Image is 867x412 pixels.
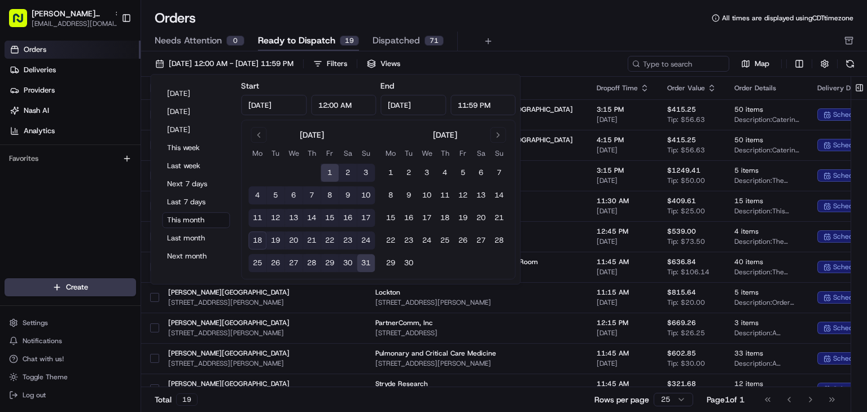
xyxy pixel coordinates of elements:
span: Stryde Research [375,379,579,388]
span: [DATE] [597,328,649,338]
span: Tip: $50.00 [667,176,705,185]
button: 27 [472,231,490,249]
button: 17 [418,209,436,227]
span: Toggle Theme [23,372,68,382]
span: Description: The catering order includes Pita Chips + Dip, two Group Bowl Bars with Grilled Steak... [734,176,799,185]
span: Nash AI [24,106,49,116]
div: Order Details [734,84,799,93]
button: 23 [400,231,418,249]
button: 1 [321,164,339,182]
button: 29 [321,254,339,272]
span: scheduled [833,323,866,332]
button: 30 [400,254,418,272]
button: 31 [357,254,375,272]
span: 11:45 AM [597,257,649,266]
th: Friday [454,147,472,159]
input: Date [380,95,446,115]
th: Thursday [303,147,321,159]
span: 11:15 AM [597,288,649,297]
button: 29 [382,254,400,272]
div: 📗 [11,253,20,262]
span: Map [755,59,769,69]
span: Lockton [375,288,579,297]
button: Start new chat [192,111,205,124]
p: Welcome 👋 [11,45,205,63]
a: Providers [5,81,141,99]
span: [STREET_ADDRESS][PERSON_NAME] [168,328,290,338]
span: Create [66,282,88,292]
span: 12 items [734,379,799,388]
button: 17 [357,209,375,227]
th: Sunday [357,147,375,159]
span: API Documentation [107,252,181,263]
div: Total [155,393,198,406]
div: [DATE] [433,129,457,141]
span: 5 items [734,288,799,297]
div: We're available if you need us! [51,119,155,128]
button: 28 [490,231,508,249]
span: Orders [24,45,46,55]
span: 3:15 PM [597,105,649,114]
button: Chat with us! [5,351,136,367]
span: $636.84 [667,257,696,266]
button: Last week [162,158,230,174]
th: Saturday [339,147,357,159]
span: Log out [23,391,46,400]
span: 11:45 AM [597,379,649,388]
div: Filters [327,59,347,69]
span: Tip: $73.50 [667,237,705,246]
span: Description: This catering order includes two Group Bowl Bars with various toppings and 13 browni... [734,207,799,216]
a: Orders [5,41,141,59]
button: 18 [436,209,454,227]
span: Providers [24,85,55,95]
button: 14 [490,186,508,204]
button: [DATE] [162,104,230,120]
button: [EMAIL_ADDRESS][DOMAIN_NAME] [32,19,122,28]
th: Saturday [472,147,490,159]
div: Start new chat [51,107,185,119]
span: Dispatched [373,34,420,47]
img: Grace Nketiah [11,164,29,182]
span: Ready to Dispatch [258,34,335,47]
button: 9 [400,186,418,204]
th: Monday [248,147,266,159]
span: $409.61 [667,196,696,205]
span: [DATE] [597,176,649,185]
button: 19 [266,231,284,249]
button: 9 [339,186,357,204]
span: 12:15 PM [597,318,649,327]
span: Description: The order includes a variety of catering items such as Pita Chips + Dip, Steak + Har... [734,268,799,277]
span: Description: A catering order for 30 people, including three Group Bowl Bars (Grilled Chicken, Gr... [734,359,799,368]
button: Go to previous month [251,127,266,143]
span: $1249.41 [667,166,700,175]
span: [PERSON_NAME][GEOGRAPHIC_DATA] [168,379,290,388]
span: • [156,205,160,214]
span: Description: A catering order for 30 people, featuring three Group Bowl Bars with options like Gr... [734,328,799,338]
span: [STREET_ADDRESS] [375,328,579,338]
button: 28 [303,254,321,272]
span: [DATE] 12:00 AM - [DATE] 11:59 PM [169,59,294,69]
div: 0 [226,36,244,46]
span: [PERSON_NAME][GEOGRAPHIC_DATA] [35,205,154,214]
span: Pulmonary and Critical Care Medicine [375,349,579,358]
input: Time [311,95,376,115]
a: Analytics [5,122,141,140]
span: [DATE] [597,268,649,277]
span: Chat with us! [23,354,64,363]
span: 50 items [734,135,799,144]
button: 26 [454,231,472,249]
span: 5 items [734,166,799,175]
span: $415.25 [667,135,696,144]
button: 24 [357,231,375,249]
div: [DATE] [300,129,324,141]
button: 11 [248,209,266,227]
span: $539.00 [667,227,696,236]
button: 10 [418,186,436,204]
span: [PERSON_NAME][GEOGRAPHIC_DATA] [168,349,290,358]
button: 20 [472,209,490,227]
span: [PERSON_NAME][GEOGRAPHIC_DATA] [168,288,290,297]
span: Needs Attention [155,34,222,47]
button: 21 [490,209,508,227]
button: 16 [400,209,418,227]
span: [STREET_ADDRESS][PERSON_NAME] [375,359,579,368]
